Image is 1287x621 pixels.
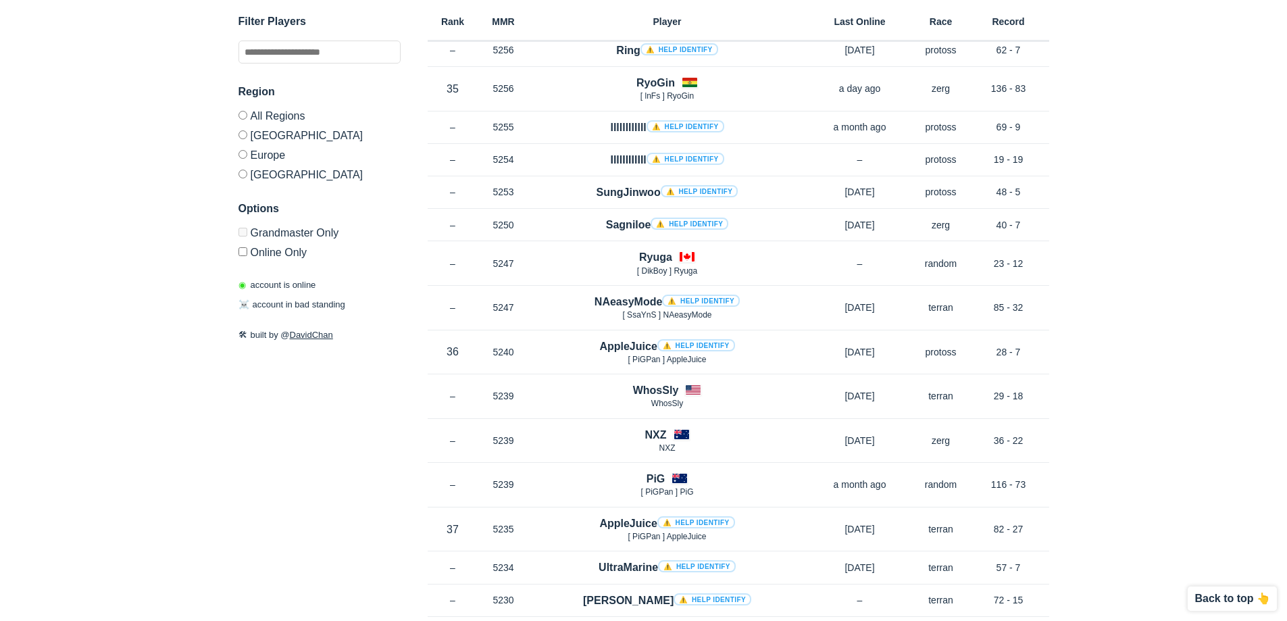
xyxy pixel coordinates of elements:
p: 19 - 19 [968,153,1049,166]
p: [DATE] [806,185,914,199]
p: 57 - 7 [968,561,1049,574]
p: 48 - 5 [968,185,1049,199]
p: [DATE] [806,43,914,57]
span: ☠️ [238,300,249,310]
span: [ DikBoy ] Ryuga [637,266,697,276]
p: terran [914,522,968,536]
h4: PiG [647,471,665,487]
a: ⚠️ Help identify [640,43,718,55]
p: [DATE] [806,301,914,314]
p: – [428,301,478,314]
p: random [914,257,968,270]
p: 5247 [478,257,529,270]
p: 82 - 27 [968,522,1049,536]
p: 5256 [478,82,529,95]
p: 5256 [478,43,529,57]
a: ⚠️ Help identify [647,120,724,132]
a: ⚠️ Help identify [657,516,735,528]
span: WhosSly [651,399,683,408]
span: [ PiGPan ] AppleJuice [628,532,706,541]
p: – [428,218,478,232]
p: a day ago [806,82,914,95]
p: a month ago [806,120,914,134]
p: account in bad standing [238,299,345,312]
input: [GEOGRAPHIC_DATA] [238,130,247,139]
p: 35 [428,81,478,97]
h4: WhosSly [633,382,679,398]
label: Only Show accounts currently in Grandmaster [238,228,401,242]
h4: Ryuga [639,249,672,265]
h4: NAeasyMode [595,294,740,309]
p: – [806,593,914,607]
p: [DATE] [806,561,914,574]
a: ⚠️ Help identify [651,218,728,230]
p: protoss [914,345,968,359]
label: Only show accounts currently laddering [238,242,401,258]
p: account is online [238,278,316,292]
p: 36 [428,344,478,359]
p: 136 - 83 [968,82,1049,95]
p: 69 - 9 [968,120,1049,134]
p: 5239 [478,389,529,403]
h3: Options [238,201,401,217]
p: – [428,389,478,403]
a: ⚠️ Help identify [662,295,740,307]
h4: RyoGin [636,75,675,91]
h6: Record [968,17,1049,26]
h6: Last Online [806,17,914,26]
h4: IlllIlIIlIIl [610,152,724,168]
label: Europe [238,145,401,164]
span: [ SsaYnS ] NAeasyMode [622,310,711,320]
p: 5234 [478,561,529,574]
a: ⚠️ Help identify [647,153,724,165]
p: 5253 [478,185,529,199]
p: 5254 [478,153,529,166]
input: Online Only [238,247,247,256]
a: ⚠️ Help identify [658,560,736,572]
p: 5239 [478,478,529,491]
p: – [428,153,478,166]
span: 🛠 [238,330,247,340]
p: zerg [914,82,968,95]
p: 28 - 7 [968,345,1049,359]
a: ⚠️ Help identify [661,185,738,197]
p: built by @ [238,328,401,342]
p: – [428,120,478,134]
p: 23 - 12 [968,257,1049,270]
p: 5247 [478,301,529,314]
p: terran [914,561,968,574]
p: 116 - 73 [968,478,1049,491]
span: [ lnFs ] RyoGin [640,91,694,101]
p: 5250 [478,218,529,232]
p: a month ago [806,478,914,491]
label: All Regions [238,111,401,125]
input: All Regions [238,111,247,120]
p: 62 - 7 [968,43,1049,57]
p: – [428,478,478,491]
p: zerg [914,434,968,447]
h4: UltraMarine [599,560,736,575]
h6: Player [529,17,806,26]
p: [DATE] [806,522,914,536]
label: [GEOGRAPHIC_DATA] [238,164,401,180]
p: 5235 [478,522,529,536]
p: Back to top 👆 [1194,593,1270,604]
input: Grandmaster Only [238,228,247,237]
h3: Region [238,84,401,100]
h4: SungJinwoo [597,184,738,200]
h4: Ring [616,43,717,58]
p: – [806,257,914,270]
p: 85 - 32 [968,301,1049,314]
p: [DATE] [806,345,914,359]
h6: MMR [478,17,529,26]
a: ⚠️ Help identify [657,339,735,351]
p: – [428,43,478,57]
p: – [428,257,478,270]
h4: llllllllllll [610,120,724,135]
p: protoss [914,153,968,166]
p: protoss [914,120,968,134]
a: DavidChan [290,330,333,340]
p: – [428,561,478,574]
span: [ PiGPan ] PiG [640,487,693,497]
input: [GEOGRAPHIC_DATA] [238,170,247,178]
